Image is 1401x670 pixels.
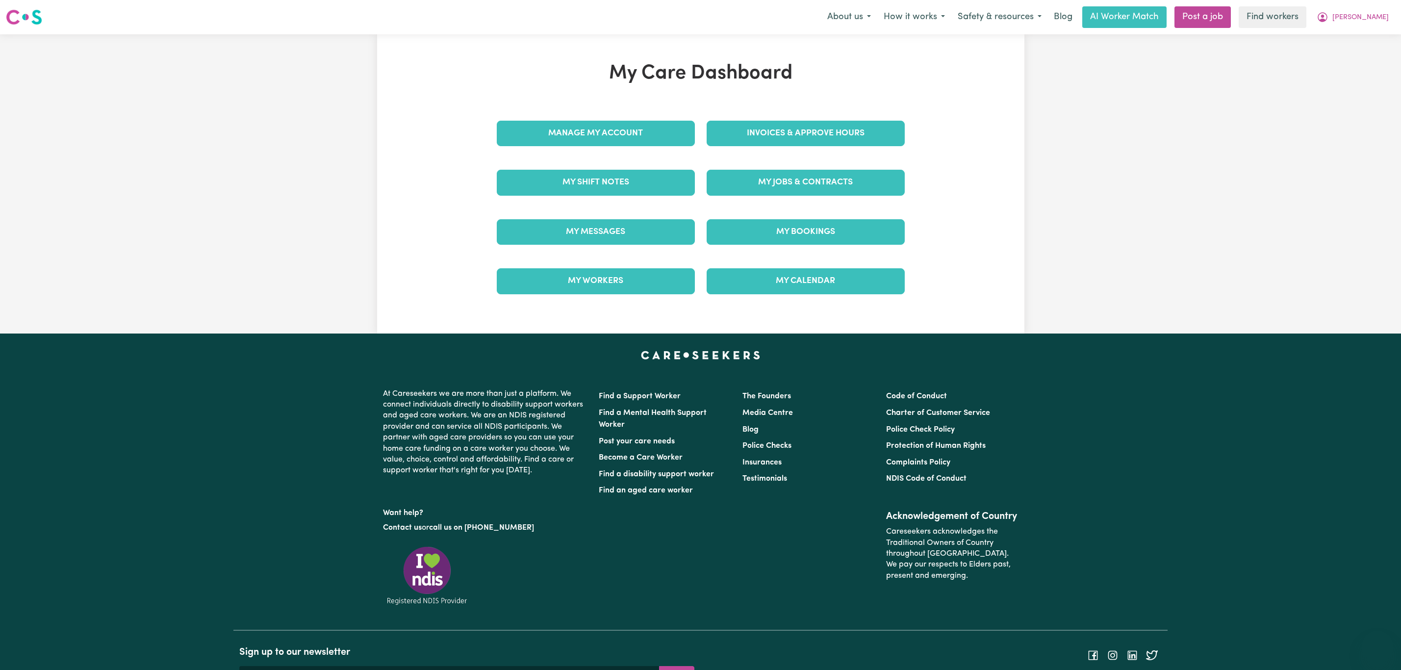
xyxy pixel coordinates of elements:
[641,351,760,359] a: Careseekers home page
[1048,6,1078,28] a: Blog
[599,487,693,494] a: Find an aged care worker
[599,392,681,400] a: Find a Support Worker
[1310,7,1395,27] button: My Account
[886,409,990,417] a: Charter of Customer Service
[1126,651,1138,659] a: Follow Careseekers on LinkedIn
[877,7,951,27] button: How it works
[707,121,905,146] a: Invoices & Approve Hours
[599,470,714,478] a: Find a disability support worker
[742,409,793,417] a: Media Centre
[599,438,675,445] a: Post your care needs
[707,268,905,294] a: My Calendar
[886,459,950,466] a: Complaints Policy
[497,219,695,245] a: My Messages
[383,504,587,518] p: Want help?
[886,442,986,450] a: Protection of Human Rights
[886,426,955,434] a: Police Check Policy
[1107,651,1119,659] a: Follow Careseekers on Instagram
[429,524,534,532] a: call us on [PHONE_NUMBER]
[599,409,707,429] a: Find a Mental Health Support Worker
[1362,631,1393,662] iframe: Button to launch messaging window, conversation in progress
[497,268,695,294] a: My Workers
[1082,6,1167,28] a: AI Worker Match
[886,392,947,400] a: Code of Conduct
[742,392,791,400] a: The Founders
[1146,651,1158,659] a: Follow Careseekers on Twitter
[742,475,787,483] a: Testimonials
[239,646,694,658] h2: Sign up to our newsletter
[599,454,683,462] a: Become a Care Worker
[491,62,911,85] h1: My Care Dashboard
[742,459,782,466] a: Insurances
[707,219,905,245] a: My Bookings
[383,545,471,606] img: Registered NDIS provider
[821,7,877,27] button: About us
[951,7,1048,27] button: Safety & resources
[6,8,42,26] img: Careseekers logo
[497,121,695,146] a: Manage My Account
[1174,6,1231,28] a: Post a job
[742,442,791,450] a: Police Checks
[886,511,1018,522] h2: Acknowledgement of Country
[742,426,759,434] a: Blog
[383,385,587,480] p: At Careseekers we are more than just a platform. We connect individuals directly to disability su...
[383,518,587,537] p: or
[707,170,905,195] a: My Jobs & Contracts
[1239,6,1306,28] a: Find workers
[6,6,42,28] a: Careseekers logo
[1087,651,1099,659] a: Follow Careseekers on Facebook
[1332,12,1389,23] span: [PERSON_NAME]
[383,524,422,532] a: Contact us
[886,522,1018,585] p: Careseekers acknowledges the Traditional Owners of Country throughout [GEOGRAPHIC_DATA]. We pay o...
[497,170,695,195] a: My Shift Notes
[886,475,967,483] a: NDIS Code of Conduct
